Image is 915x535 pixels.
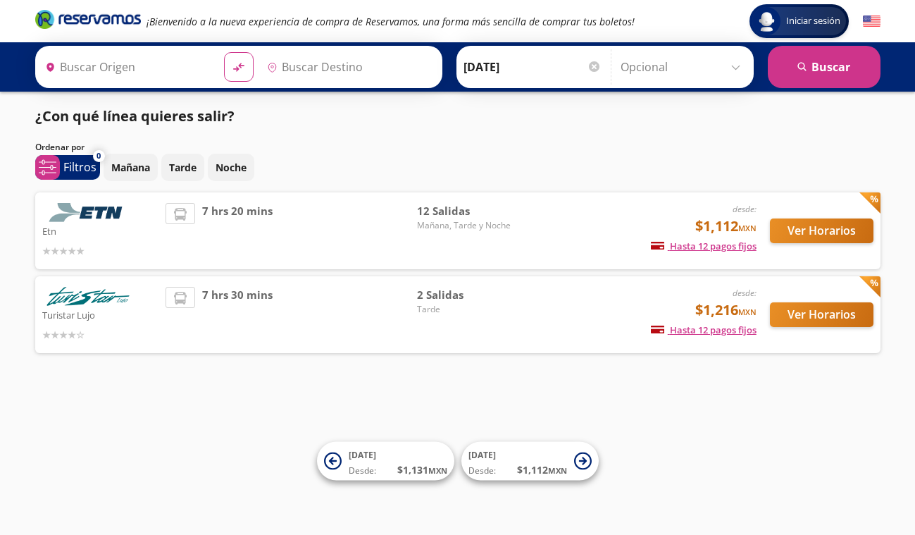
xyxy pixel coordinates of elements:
[35,106,235,127] p: ¿Con qué línea quieres salir?
[42,222,159,239] p: Etn
[770,219,873,243] button: Ver Horarios
[42,306,159,323] p: Turistar Lujo
[202,287,273,343] span: 7 hrs 30 mins
[417,303,516,316] span: Tarde
[202,203,273,259] span: 7 hrs 20 mins
[651,324,757,336] span: Hasta 12 pagos fijos
[548,465,567,476] small: MXN
[621,49,747,85] input: Opcional
[428,465,447,476] small: MXN
[651,240,757,252] span: Hasta 12 pagos fijos
[417,203,516,219] span: 12 Salidas
[261,49,435,85] input: Buscar Destino
[317,442,454,481] button: [DATE]Desde:$1,131MXN
[169,160,197,175] p: Tarde
[733,287,757,299] em: desde:
[39,49,213,85] input: Buscar Origen
[461,442,599,481] button: [DATE]Desde:$1,112MXN
[97,150,101,162] span: 0
[349,449,376,461] span: [DATE]
[104,154,158,181] button: Mañana
[463,49,602,85] input: Elegir Fecha
[695,216,757,237] span: $1,112
[468,449,496,461] span: [DATE]
[147,15,635,28] em: ¡Bienvenido a la nueva experiencia de compra de Reservamos, una forma más sencilla de comprar tus...
[42,287,134,306] img: Turistar Lujo
[42,203,134,222] img: Etn
[780,14,846,28] span: Iniciar sesión
[738,223,757,233] small: MXN
[517,462,567,477] span: $ 1,112
[738,307,757,317] small: MXN
[733,203,757,215] em: desde:
[863,13,880,30] button: English
[695,300,757,321] span: $1,216
[468,465,496,477] span: Desde:
[35,8,141,34] a: Brand Logo
[63,159,97,176] p: Filtros
[208,154,254,181] button: Noche
[111,160,150,175] p: Mañana
[417,219,516,232] span: Mañana, Tarde y Noche
[397,462,447,477] span: $ 1,131
[161,154,204,181] button: Tarde
[349,465,376,477] span: Desde:
[417,287,516,303] span: 2 Salidas
[35,155,100,180] button: 0Filtros
[35,141,85,154] p: Ordenar por
[216,160,247,175] p: Noche
[35,8,141,30] i: Brand Logo
[768,46,880,88] button: Buscar
[770,302,873,327] button: Ver Horarios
